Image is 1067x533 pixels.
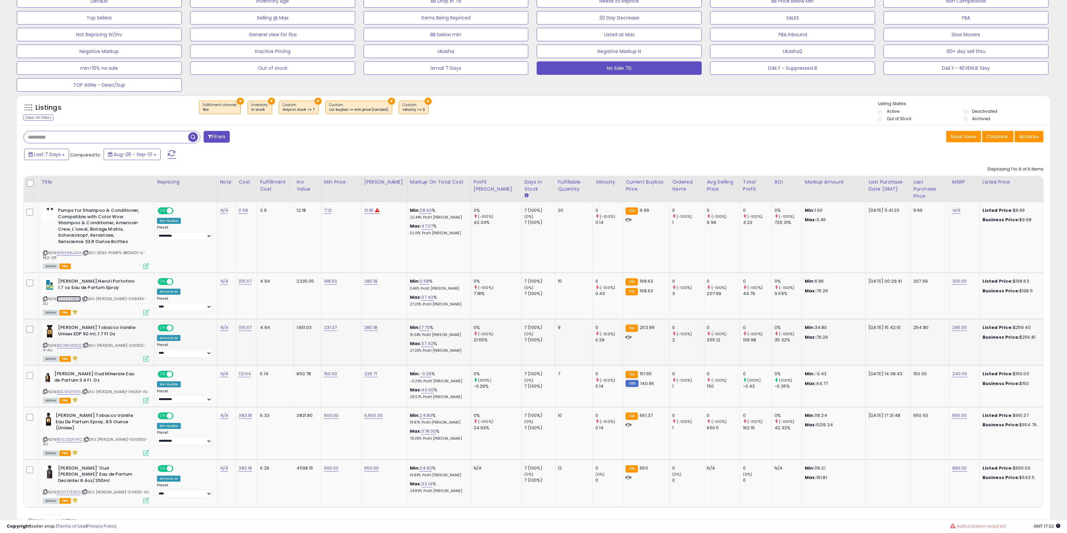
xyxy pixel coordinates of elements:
div: 1 [672,220,704,226]
span: 9.99 [640,207,649,213]
button: FBA [884,11,1049,25]
div: % [410,294,466,307]
a: B08588JJSM [57,250,82,256]
p: 3.46 [805,217,860,223]
div: velocity <= 0 [403,107,425,112]
button: Listed at Max [537,28,702,41]
div: 44.79 [743,291,771,297]
b: Max: [410,223,422,229]
a: B00FZ7E9EQ [57,489,81,495]
button: Ukasha2 [710,45,875,58]
div: 0 [707,207,740,213]
a: 600.00 [324,465,339,472]
div: $9.99 [982,207,1038,213]
a: N/A [220,412,228,419]
div: 7 (100%) [524,207,555,213]
a: B005044BAQ [57,296,81,302]
div: $259.40 [982,325,1038,331]
small: (0%) [524,285,534,290]
div: 0.29 [595,337,623,343]
div: 9.59% [775,291,802,297]
small: (-100%) [478,214,493,219]
button: Last 7 Days [24,149,69,160]
div: 4.23 [743,220,771,226]
small: (-100%) [779,214,795,219]
div: [DATE] 00:29:41 [868,278,905,284]
strong: Max: [805,216,816,223]
p: 1.60 [805,207,860,213]
div: cur buybox >= min price (landed) [329,107,388,112]
button: Items Being Repriced [364,11,529,25]
small: (-100%) [779,331,795,337]
div: 729.31% [775,220,802,226]
a: B013WUR3QS [57,343,82,348]
p: 27.23% Profit [PERSON_NAME] [410,348,466,353]
a: 890.00 [952,412,967,419]
div: Preset: [157,343,212,358]
div: Repricing [157,179,214,186]
b: Business Price: [982,334,1019,340]
div: 2335.05 [297,278,316,284]
div: Amazon AI [157,335,180,341]
div: % [410,223,466,236]
label: Out of Stock [887,116,911,122]
span: OFF [172,208,183,214]
a: 6,600.00 [364,412,383,419]
div: Avg Selling Price [707,179,737,193]
button: 90+ day sell thru [884,45,1049,58]
div: [DATE] 11:41:23 [868,207,905,213]
div: Current Buybox Price [626,179,666,193]
img: 31rgCwOdF5L._SL40_.jpg [43,325,56,338]
a: 24.80 [420,412,432,419]
div: MSRP [952,179,977,186]
div: $198.5 [982,288,1038,294]
b: Pumps for Shampoo & Conditioner, Compatible with Color Wow Shampoo & Conditioner, American Crew, ... [58,207,140,246]
p: 27.23% Profit [PERSON_NAME] [410,302,466,307]
small: Days In Stock. [524,193,528,199]
div: Total Profit [743,179,769,193]
button: DAILY - REVENUE 1day [884,61,1049,75]
b: [PERSON_NAME] Tobacco Vanille Unisex EDP 50 ml, 1.7 Fl Oz [58,325,140,339]
th: CSV column name: cust_attr_1_MSRP [949,176,979,202]
div: 207.99 [913,278,944,284]
a: 300.00 [952,278,967,285]
b: [PERSON_NAME] Neroli Portofino 1.7 oz Eau de Parfum Spray [58,278,140,292]
span: FBA [59,263,71,269]
div: 0 [672,325,704,331]
button: × [237,98,244,105]
div: 15 [558,278,587,284]
span: Columns [986,133,1008,140]
a: 295.00 [952,324,967,331]
small: (-100%) [478,285,493,290]
div: 207.99 [707,291,740,297]
b: Max: [410,340,422,347]
label: Deactivated [972,108,997,114]
div: 4.94 [260,325,288,331]
div: Min Price [324,179,359,186]
small: (0%) [524,331,534,337]
div: Velocity [595,179,620,186]
small: (-100%) [677,285,692,290]
div: 4.94 [260,278,288,284]
a: 231.37 [324,324,337,331]
div: $256.81 [982,334,1038,340]
div: Listed Price [982,179,1041,186]
a: 226.71 [364,371,377,377]
div: 3.9 [260,207,288,213]
a: N/A [220,207,228,214]
div: in stock [251,107,268,112]
label: Active [887,108,899,114]
div: ROI [775,179,799,186]
a: N/A [220,371,228,377]
div: 7 (100%) [524,337,555,343]
div: Title [41,179,151,186]
div: Profit [PERSON_NAME] [474,179,519,193]
div: 0% [775,278,802,284]
div: Preset: [157,225,212,240]
div: Ordered Items [672,179,701,193]
a: 3.58 [420,278,429,285]
div: 0 [672,207,704,213]
div: 9.99 [913,207,944,213]
a: 383.18 [238,412,252,419]
button: Columns [982,131,1014,142]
